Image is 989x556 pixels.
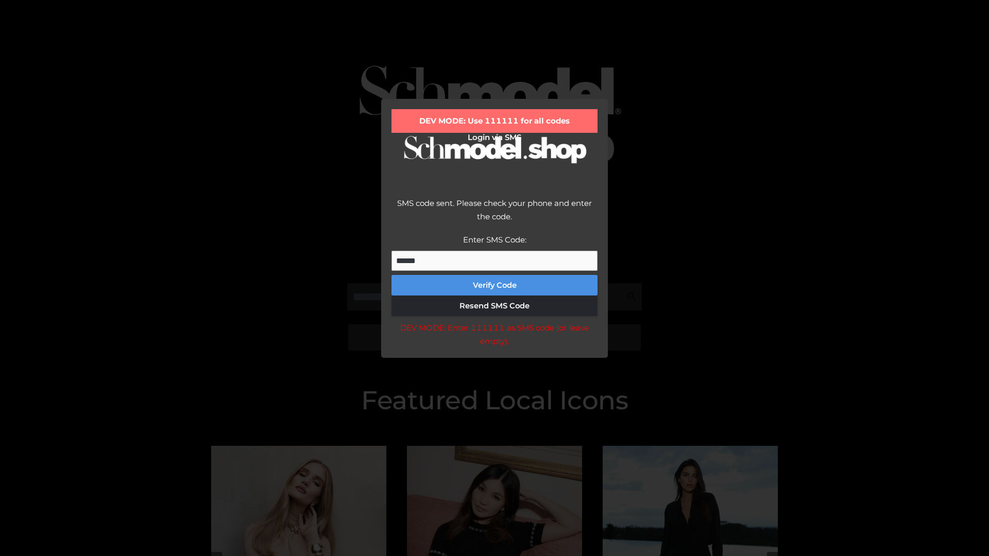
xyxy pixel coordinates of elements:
[391,109,598,133] div: DEV MODE: Use 111111 for all codes
[391,133,598,142] h2: Login via SMS
[391,296,598,316] button: Resend SMS Code
[463,235,526,245] label: Enter SMS Code:
[391,197,598,233] div: SMS code sent. Please check your phone and enter the code.
[391,275,598,296] button: Verify Code
[391,321,598,347] div: DEV MODE: Enter 111111 as SMS code (or leave empty).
